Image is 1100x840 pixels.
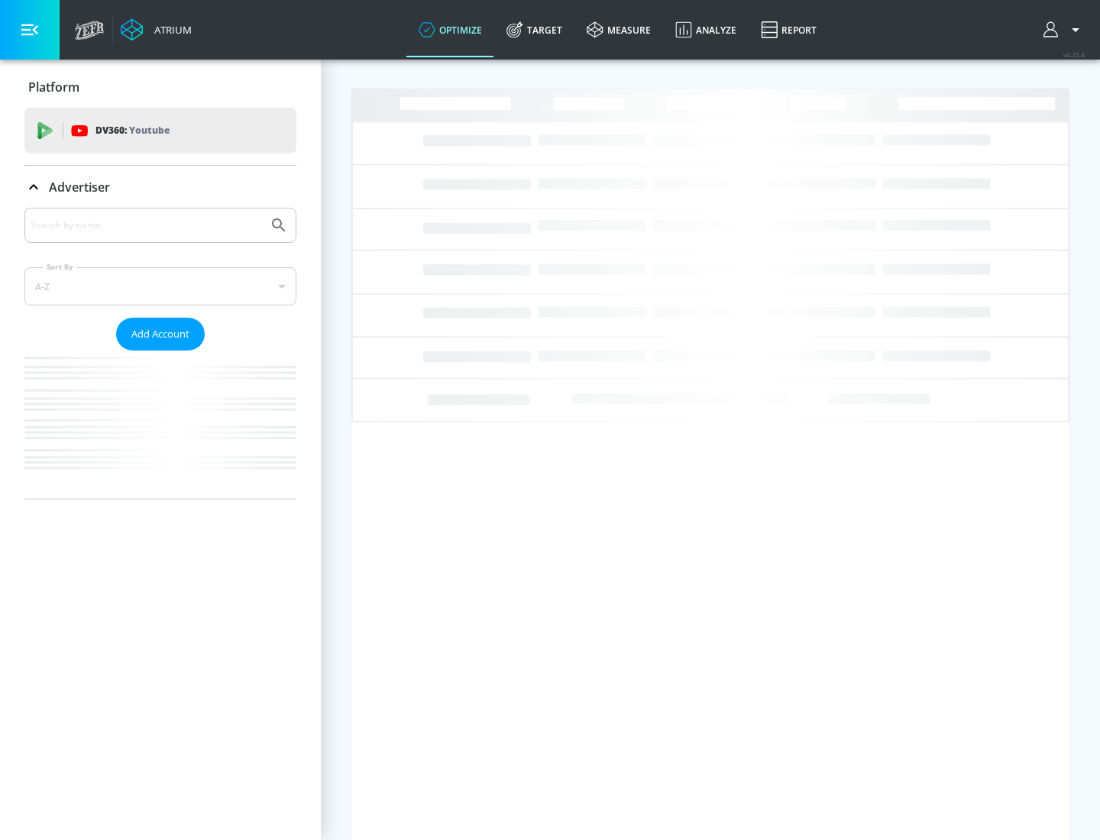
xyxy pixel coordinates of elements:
div: A-Z [24,267,296,305]
p: Advertiser [49,179,110,195]
a: Report [749,2,829,57]
a: Target [494,2,574,57]
div: DV360: Youtube [24,108,296,153]
p: Platform [28,79,79,95]
div: Platform [24,66,296,108]
a: Analyze [663,2,749,57]
input: Search by name [31,215,262,235]
a: optimize [406,2,494,57]
a: Atrium [121,18,192,41]
a: measure [574,2,663,57]
span: Add Account [131,325,189,343]
button: Add Account [116,318,205,351]
label: Sort By [44,262,76,272]
div: Advertiser [24,208,296,499]
p: DV360: [95,122,170,139]
nav: list of Advertiser [24,351,296,499]
div: Atrium [148,23,192,37]
div: Advertiser [24,166,296,208]
p: Youtube [129,122,170,138]
span: v 4.25.4 [1063,50,1085,59]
